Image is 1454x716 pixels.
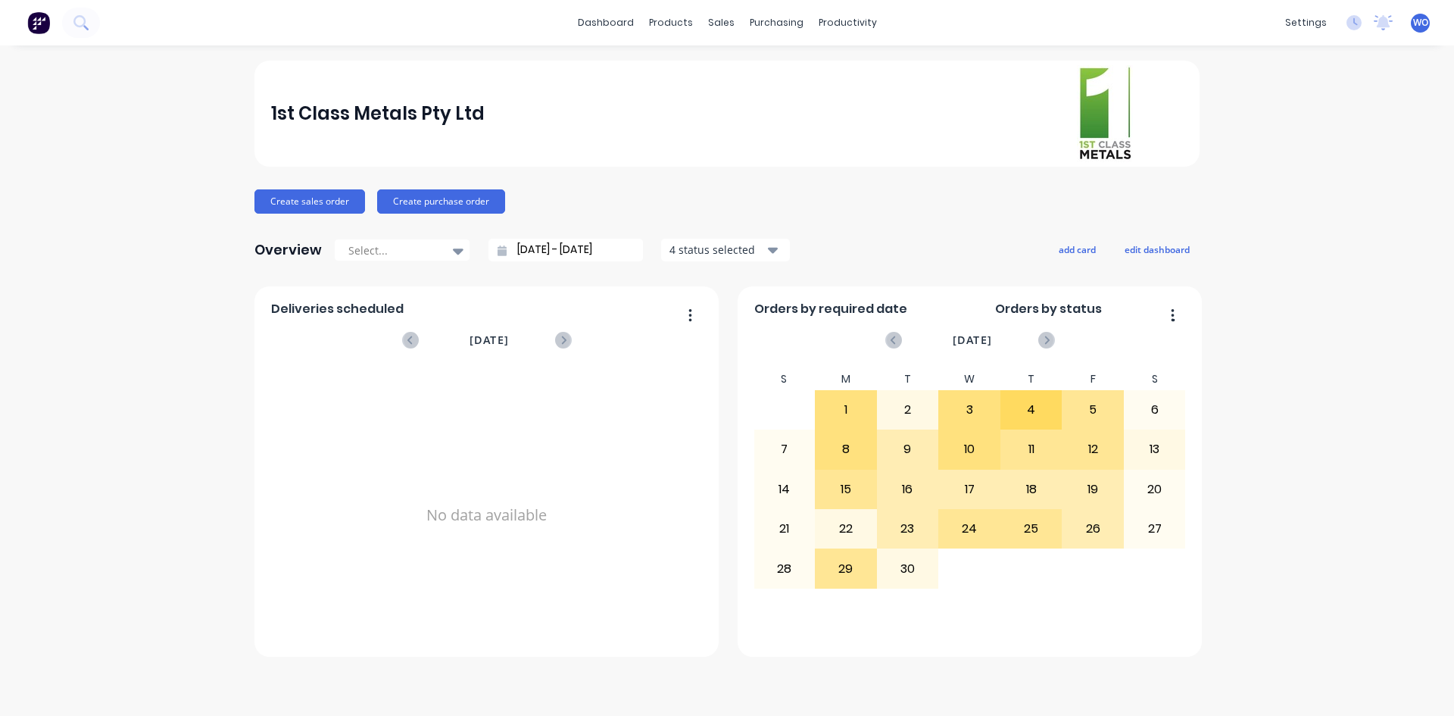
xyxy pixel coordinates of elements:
[1125,471,1185,508] div: 20
[1001,391,1062,429] div: 4
[700,11,742,34] div: sales
[938,368,1000,390] div: W
[816,510,876,548] div: 22
[1062,430,1123,468] div: 12
[754,368,816,390] div: S
[878,510,938,548] div: 23
[878,471,938,508] div: 16
[877,368,939,390] div: T
[939,471,1000,508] div: 17
[816,391,876,429] div: 1
[1125,510,1185,548] div: 27
[1000,368,1062,390] div: T
[878,549,938,587] div: 30
[754,510,815,548] div: 21
[754,549,815,587] div: 28
[1278,11,1334,34] div: settings
[570,11,641,34] a: dashboard
[939,510,1000,548] div: 24
[754,300,907,318] span: Orders by required date
[271,368,703,662] div: No data available
[254,189,365,214] button: Create sales order
[1077,65,1133,162] img: 1st Class Metals Pty Ltd
[377,189,505,214] button: Create purchase order
[816,549,876,587] div: 29
[1125,391,1185,429] div: 6
[271,300,404,318] span: Deliveries scheduled
[878,430,938,468] div: 9
[1413,16,1428,30] span: WO
[1001,510,1062,548] div: 25
[669,242,765,258] div: 4 status selected
[995,300,1102,318] span: Orders by status
[815,368,877,390] div: M
[254,235,322,265] div: Overview
[816,430,876,468] div: 8
[953,332,992,349] span: [DATE]
[470,332,509,349] span: [DATE]
[1001,430,1062,468] div: 11
[1001,471,1062,508] div: 18
[1062,510,1123,548] div: 26
[661,239,790,261] button: 4 status selected
[27,11,50,34] img: Factory
[1125,430,1185,468] div: 13
[811,11,885,34] div: productivity
[1049,239,1106,259] button: add card
[878,391,938,429] div: 2
[742,11,811,34] div: purchasing
[754,471,815,508] div: 14
[816,471,876,508] div: 15
[939,391,1000,429] div: 3
[939,430,1000,468] div: 10
[1062,391,1123,429] div: 5
[1062,368,1124,390] div: F
[1062,471,1123,508] div: 19
[1115,239,1200,259] button: edit dashboard
[641,11,700,34] div: products
[754,430,815,468] div: 7
[271,98,485,129] div: 1st Class Metals Pty Ltd
[1124,368,1186,390] div: S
